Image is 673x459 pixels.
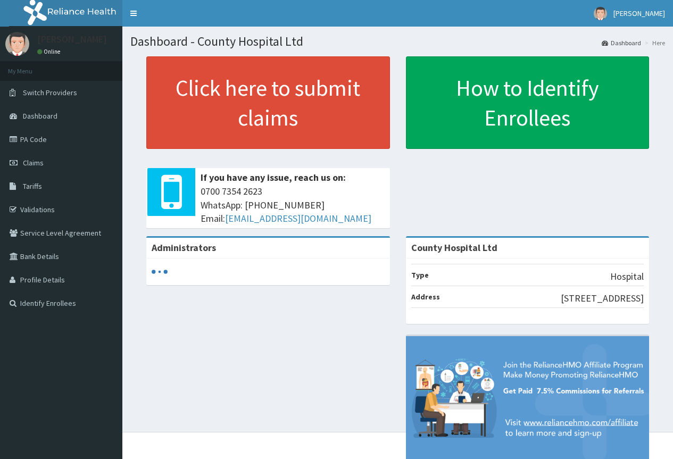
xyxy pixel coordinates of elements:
b: Type [411,270,429,280]
b: Address [411,292,440,302]
a: How to Identify Enrollees [406,56,650,149]
span: 0700 7354 2623 WhatsApp: [PHONE_NUMBER] Email: [201,185,385,226]
span: Switch Providers [23,88,77,97]
span: Tariffs [23,181,42,191]
p: [STREET_ADDRESS] [561,291,644,305]
img: User Image [594,7,607,20]
a: Online [37,48,63,55]
a: [EMAIL_ADDRESS][DOMAIN_NAME] [225,212,371,224]
h1: Dashboard - County Hospital Ltd [130,35,665,48]
b: Administrators [152,241,216,254]
svg: audio-loading [152,264,168,280]
a: Dashboard [602,38,641,47]
strong: County Hospital Ltd [411,241,497,254]
span: [PERSON_NAME] [613,9,665,18]
b: If you have any issue, reach us on: [201,171,346,183]
span: Dashboard [23,111,57,121]
p: [PERSON_NAME] [37,35,107,44]
p: Hospital [610,270,644,283]
li: Here [642,38,665,47]
span: Claims [23,158,44,168]
a: Click here to submit claims [146,56,390,149]
img: User Image [5,32,29,56]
